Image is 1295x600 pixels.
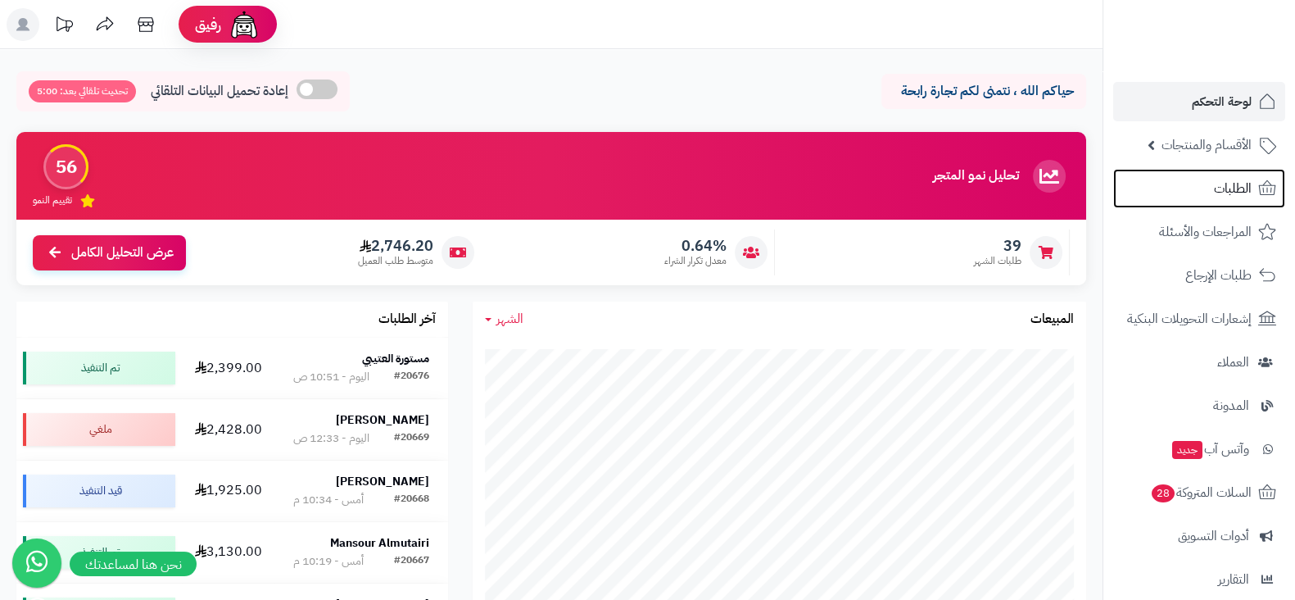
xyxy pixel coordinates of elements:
img: ai-face.png [228,8,260,41]
a: التقارير [1113,560,1285,599]
strong: مستورة العتيبي [362,350,429,367]
td: 1,925.00 [182,461,274,521]
strong: Mansour Almutairi [330,534,429,552]
span: لوحة التحكم [1192,90,1252,113]
strong: [PERSON_NAME] [336,411,429,429]
h3: آخر الطلبات [378,312,436,327]
td: 2,428.00 [182,399,274,460]
span: رفيق [195,15,221,34]
a: العملاء [1113,343,1285,382]
div: تم التنفيذ [23,352,175,384]
span: الأقسام والمنتجات [1161,134,1252,157]
span: إشعارات التحويلات البنكية [1127,307,1252,330]
span: عرض التحليل الكامل [71,243,174,262]
span: السلات المتروكة [1150,481,1252,504]
div: #20668 [394,492,429,508]
span: المراجعات والأسئلة [1159,220,1252,243]
span: إعادة تحميل البيانات التلقائي [151,82,288,101]
a: طلبات الإرجاع [1113,256,1285,295]
div: #20676 [394,369,429,385]
span: العملاء [1217,351,1249,374]
span: 0.64% [664,237,727,255]
div: أمس - 10:34 م [293,492,364,508]
a: المدونة [1113,386,1285,425]
a: تحديثات المنصة [43,8,84,45]
span: أدوات التسويق [1178,525,1249,548]
td: 3,130.00 [182,522,274,583]
a: الشهر [485,310,523,329]
span: طلبات الشهر [974,254,1021,268]
span: تقييم النمو [33,193,72,207]
img: logo-2.png [1184,46,1279,80]
span: طلبات الإرجاع [1185,264,1252,287]
div: اليوم - 12:33 ص [293,430,369,447]
a: لوحة التحكم [1113,82,1285,121]
span: 39 [974,237,1021,255]
h3: تحليل نمو المتجر [933,169,1019,184]
td: 2,399.00 [182,338,274,398]
strong: [PERSON_NAME] [336,473,429,490]
a: المراجعات والأسئلة [1113,212,1285,252]
span: الشهر [496,309,523,329]
div: #20667 [394,553,429,570]
a: أدوات التسويق [1113,516,1285,556]
span: معدل تكرار الشراء [664,254,727,268]
a: إشعارات التحويلات البنكية [1113,299,1285,339]
span: المدونة [1213,394,1249,417]
span: الطلبات [1214,177,1252,200]
div: قيد التنفيذ [23,475,175,507]
span: متوسط طلب العميل [358,254,433,268]
span: جديد [1172,441,1202,459]
div: تم التنفيذ [23,536,175,569]
span: وآتس آب [1170,438,1249,461]
span: 2,746.20 [358,237,433,255]
span: تحديث تلقائي بعد: 5:00 [29,80,136,102]
div: #20669 [394,430,429,447]
div: أمس - 10:19 م [293,553,364,570]
a: عرض التحليل الكامل [33,235,186,270]
p: حياكم الله ، نتمنى لكم تجارة رابحة [894,82,1074,101]
a: الطلبات [1113,169,1285,208]
a: وآتس آبجديد [1113,430,1285,469]
div: اليوم - 10:51 ص [293,369,369,385]
h3: المبيعات [1030,312,1074,327]
div: ملغي [23,413,175,446]
span: التقارير [1218,568,1249,591]
span: 28 [1152,484,1175,502]
a: السلات المتروكة28 [1113,473,1285,512]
